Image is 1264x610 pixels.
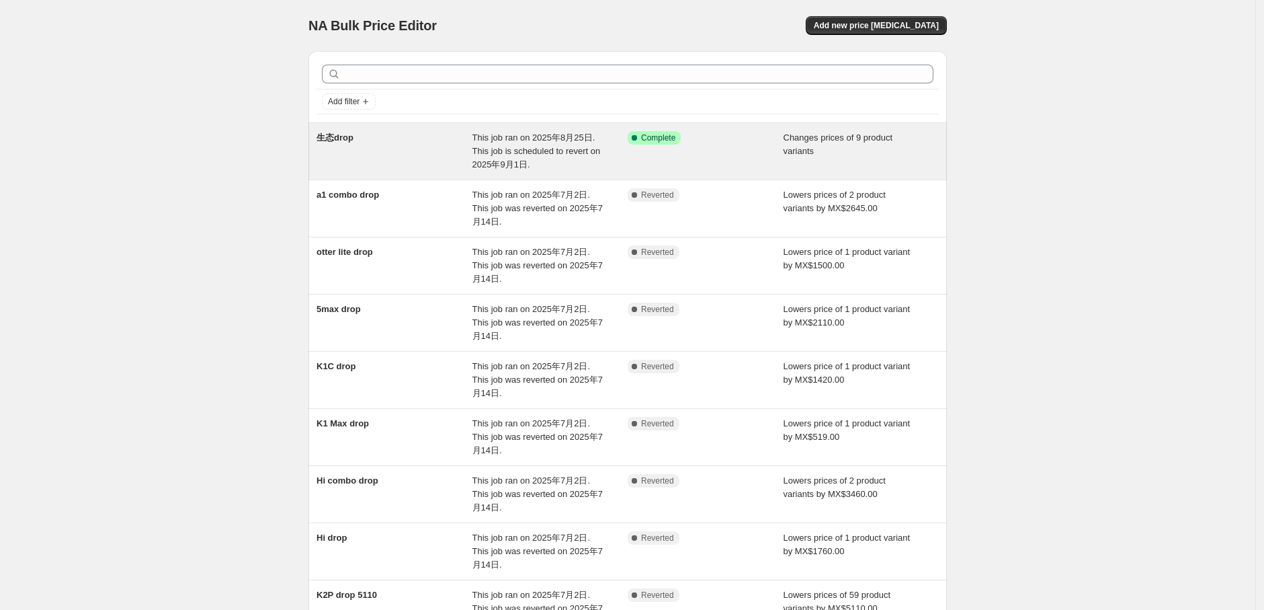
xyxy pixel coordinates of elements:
[641,418,674,429] span: Reverted
[328,96,360,107] span: Add filter
[472,132,601,169] span: This job ran on 2025年8月25日. This job is scheduled to revert on 2025年9月1日.
[641,361,674,372] span: Reverted
[317,418,369,428] span: K1 Max drop
[472,533,603,570] span: This job ran on 2025年7月2日. This job was reverted on 2025年7月14日.
[472,247,603,284] span: This job ran on 2025年7月2日. This job was reverted on 2025年7月14日.
[322,93,376,110] button: Add filter
[472,190,603,227] span: This job ran on 2025年7月2日. This job was reverted on 2025年7月14日.
[317,132,353,143] span: 生态drop
[472,475,603,512] span: This job ran on 2025年7月2日. This job was reverted on 2025年7月14日.
[784,304,911,328] span: Lowers price of 1 product variant by MX$2110.00
[317,247,373,257] span: otter lite drop
[641,533,674,543] span: Reverted
[806,16,947,35] button: Add new price [MEDICAL_DATA]
[472,418,603,455] span: This job ran on 2025年7月2日. This job was reverted on 2025年7月14日.
[317,190,379,200] span: a1 combo drop
[784,418,911,442] span: Lowers price of 1 product variant by MX$519.00
[641,590,674,601] span: Reverted
[317,475,378,486] span: Hi combo drop
[317,304,361,314] span: 5max drop
[784,361,911,385] span: Lowers price of 1 product variant by MX$1420.00
[784,475,886,499] span: Lowers prices of 2 product variants by MX$3460.00
[317,361,356,371] span: K1C drop
[784,132,893,156] span: Changes prices of 9 product variants
[784,533,911,556] span: Lowers price of 1 product variant by MX$1760.00
[641,475,674,486] span: Reverted
[317,590,377,600] span: K2P drop 5110
[308,18,437,33] span: NA Bulk Price Editor
[641,190,674,200] span: Reverted
[317,533,347,543] span: Hi drop
[472,361,603,398] span: This job ran on 2025年7月2日. This job was reverted on 2025年7月14日.
[641,132,675,143] span: Complete
[784,190,886,213] span: Lowers prices of 2 product variants by MX$2645.00
[641,247,674,258] span: Reverted
[472,304,603,341] span: This job ran on 2025年7月2日. This job was reverted on 2025年7月14日.
[784,247,911,270] span: Lowers price of 1 product variant by MX$1500.00
[814,20,939,31] span: Add new price [MEDICAL_DATA]
[641,304,674,315] span: Reverted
